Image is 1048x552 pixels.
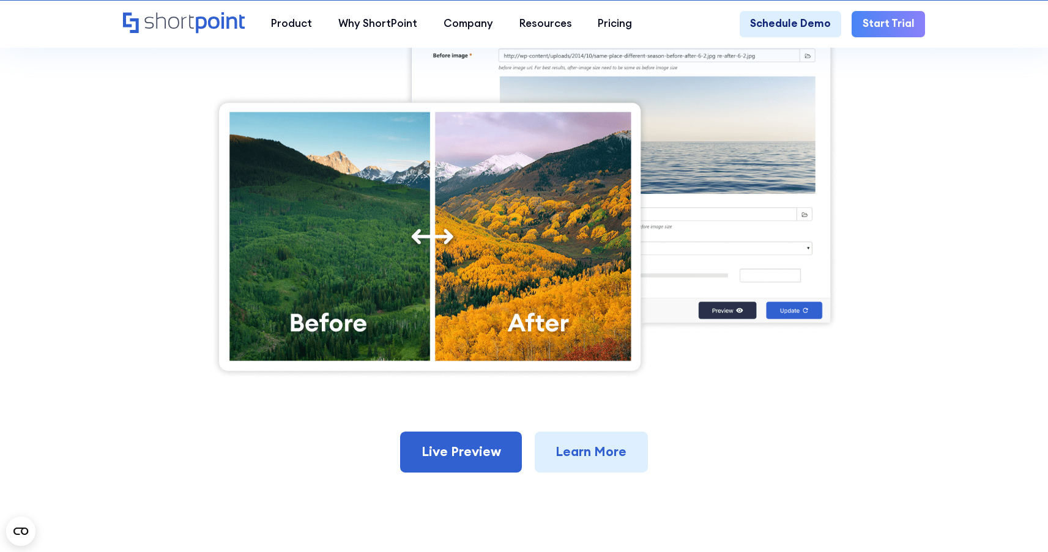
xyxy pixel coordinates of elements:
iframe: Chat Widget [828,410,1048,552]
a: Pricing [585,11,645,37]
div: Product [271,16,312,32]
a: Learn More [535,432,648,472]
a: Home [123,12,245,35]
a: Why ShortPoint [325,11,431,37]
div: Pricing [598,16,632,32]
div: Company [444,16,493,32]
a: Company [430,11,506,37]
a: Live Preview [400,432,522,472]
a: Start Trial [852,11,924,37]
a: Schedule Demo [740,11,841,37]
a: Resources [506,11,585,37]
a: Product [258,11,325,37]
div: Why ShortPoint [338,16,417,32]
div: Resources [519,16,572,32]
button: Open CMP widget [6,517,35,546]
